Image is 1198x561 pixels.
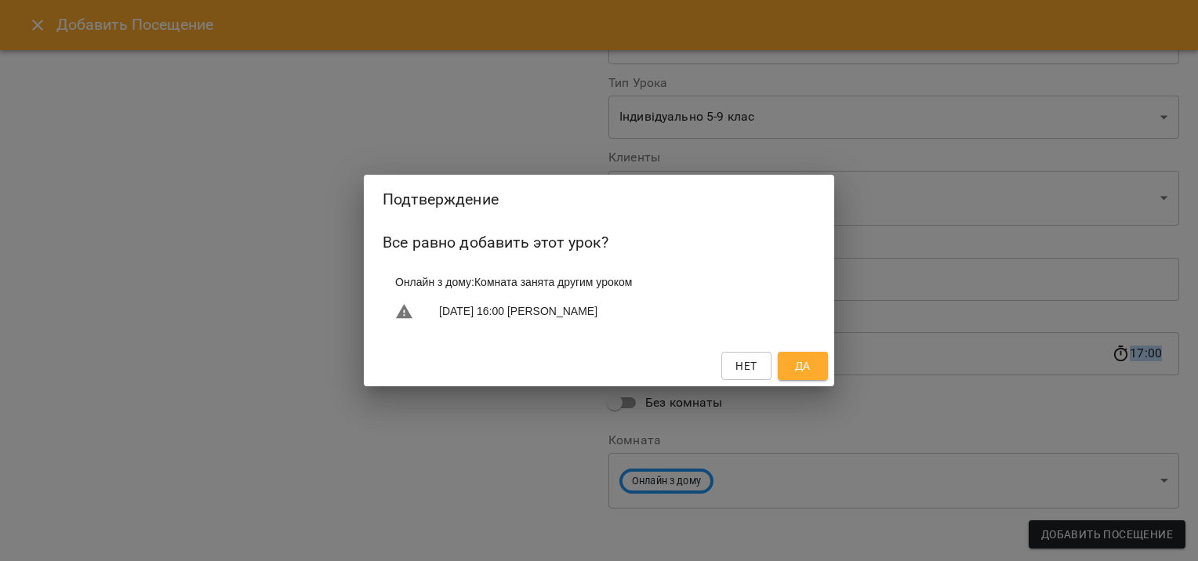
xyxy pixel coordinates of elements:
[383,296,815,328] li: [DATE] 16:00 [PERSON_NAME]
[383,268,815,296] li: Онлайн з дому : Комната занята другим уроком
[735,357,757,375] span: Нет
[778,352,828,380] button: Да
[383,230,815,255] h6: Все равно добавить этот урок?
[721,352,771,380] button: Нет
[795,357,811,375] span: Да
[383,187,815,212] h2: Подтверждение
